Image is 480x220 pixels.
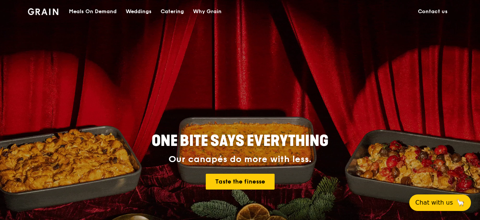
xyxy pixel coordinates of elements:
div: Catering [161,0,184,23]
a: Contact us [413,0,452,23]
a: Catering [156,0,188,23]
div: Our canapés do more with less. [105,154,375,165]
img: Grain [28,8,58,15]
span: 🦙 [456,198,465,207]
div: Meals On Demand [69,0,117,23]
span: Chat with us [415,198,453,207]
button: Chat with us🦙 [409,194,471,211]
div: Why Grain [193,0,222,23]
div: Weddings [126,0,152,23]
span: ONE BITE SAYS EVERYTHING [152,132,328,150]
a: Why Grain [188,0,226,23]
a: Weddings [121,0,156,23]
a: Taste the finesse [206,174,275,190]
